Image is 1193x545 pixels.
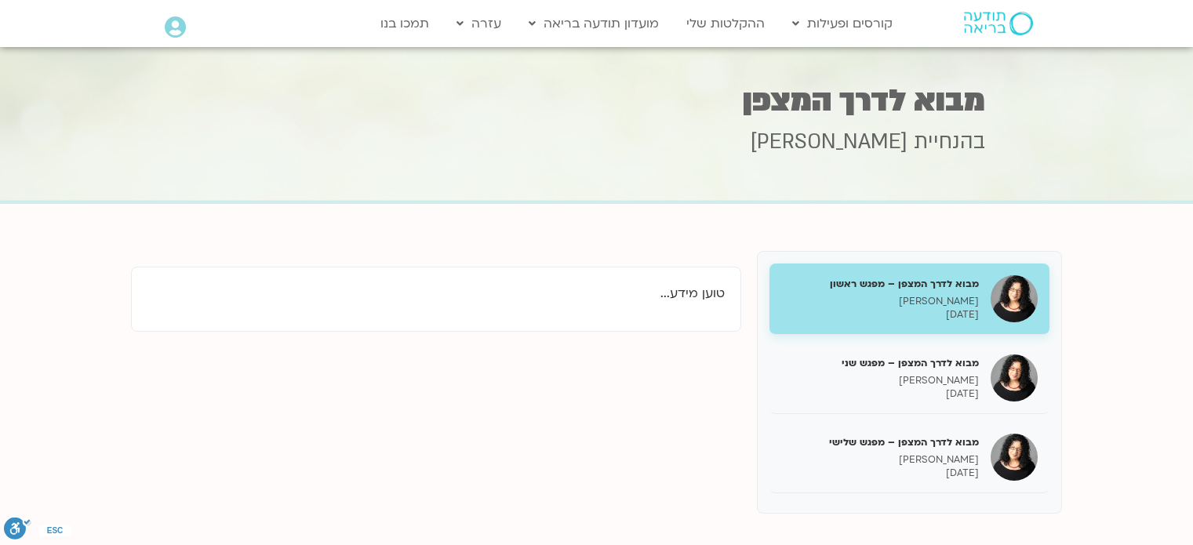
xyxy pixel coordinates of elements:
[914,128,985,156] span: בהנחיית
[781,453,979,467] p: [PERSON_NAME]
[781,467,979,480] p: [DATE]
[449,9,509,38] a: עזרה
[991,434,1038,481] img: מבוא לדרך המצפן – מפגש שלישי
[678,9,773,38] a: ההקלטות שלי
[781,387,979,401] p: [DATE]
[751,128,907,156] span: [PERSON_NAME]
[781,435,979,449] h5: מבוא לדרך המצפן – מפגש שלישי
[147,283,725,304] p: טוען מידע...
[521,9,667,38] a: מועדון תודעה בריאה
[964,12,1033,35] img: תודעה בריאה
[209,85,985,116] h1: מבוא לדרך המצפן
[784,9,900,38] a: קורסים ופעילות
[373,9,437,38] a: תמכו בנו
[781,374,979,387] p: [PERSON_NAME]
[991,275,1038,322] img: מבוא לדרך המצפן – מפגש ראשון
[781,277,979,291] h5: מבוא לדרך המצפן – מפגש ראשון
[781,356,979,370] h5: מבוא לדרך המצפן – מפגש שני
[781,295,979,308] p: [PERSON_NAME]
[781,308,979,322] p: [DATE]
[991,354,1038,401] img: מבוא לדרך המצפן – מפגש שני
